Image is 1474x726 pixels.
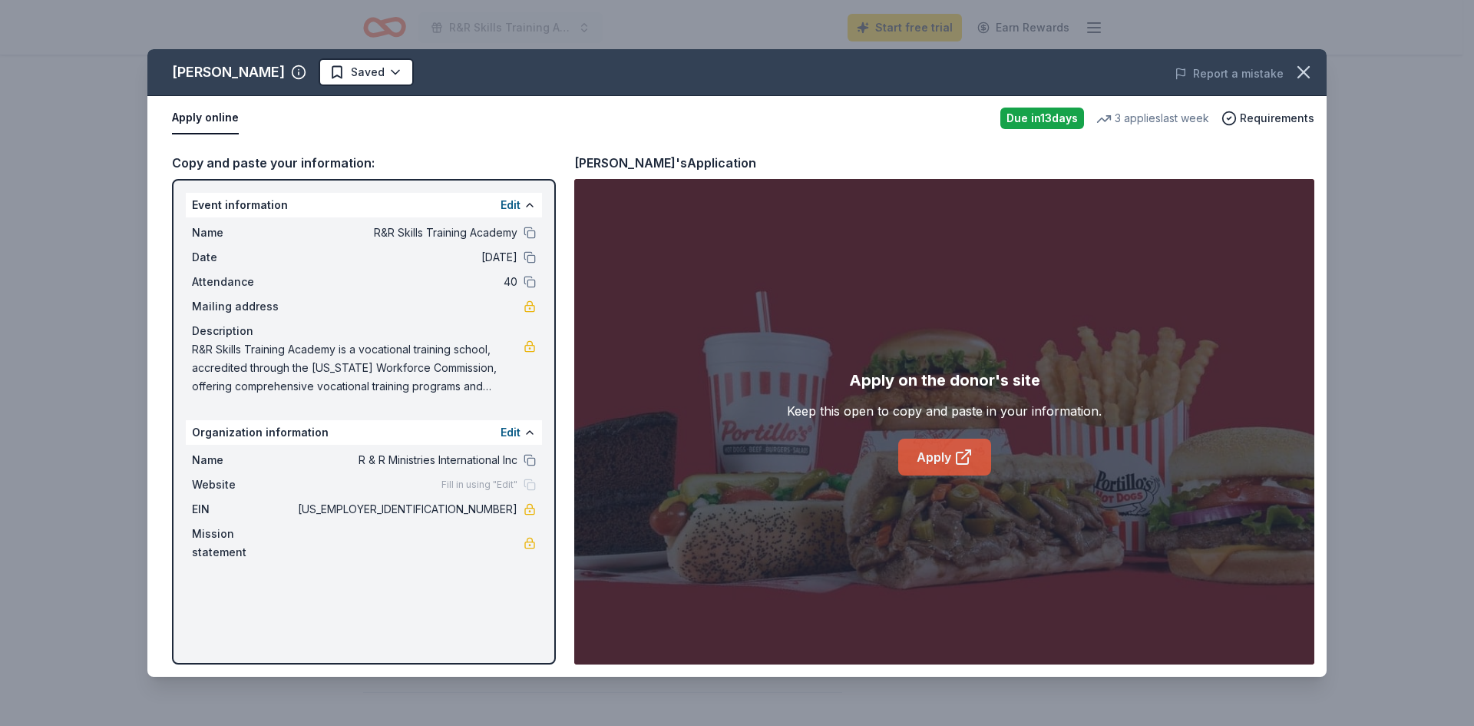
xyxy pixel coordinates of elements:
button: Apply online [172,102,239,134]
a: Apply [898,439,991,476]
span: Mailing address [192,297,295,316]
span: [US_EMPLOYER_IDENTIFICATION_NUMBER] [295,500,517,519]
span: Mission statement [192,525,295,562]
div: [PERSON_NAME] [172,60,285,85]
span: [DATE] [295,248,517,267]
div: 3 applies last week [1096,109,1209,128]
span: R & R Ministries International Inc [295,451,517,469]
button: Requirements [1221,109,1314,128]
span: Date [192,248,295,267]
div: Event information [186,193,542,217]
div: Due in 13 days [1000,108,1084,129]
span: Website [192,476,295,494]
div: Organization information [186,420,542,445]
span: R&R Skills Training Academy [295,224,517,242]
span: Requirements [1240,109,1314,128]
span: Saved [351,63,385,81]
div: Description [192,322,536,340]
span: R&R Skills Training Academy is a vocational training school, accredited through the [US_STATE] Wo... [192,340,524,396]
span: Fill in using "Edit" [441,479,517,491]
button: Report a mistake [1175,65,1284,83]
span: 40 [295,273,517,291]
span: Attendance [192,273,295,291]
div: Copy and paste your information: [172,153,556,173]
span: Name [192,451,295,469]
span: EIN [192,500,295,519]
button: Edit [501,423,521,442]
button: Edit [501,196,521,214]
button: Saved [319,58,414,86]
div: [PERSON_NAME]'s Application [574,153,756,173]
div: Apply on the donor's site [849,368,1040,393]
div: Keep this open to copy and paste in your information. [787,402,1102,420]
span: Name [192,224,295,242]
